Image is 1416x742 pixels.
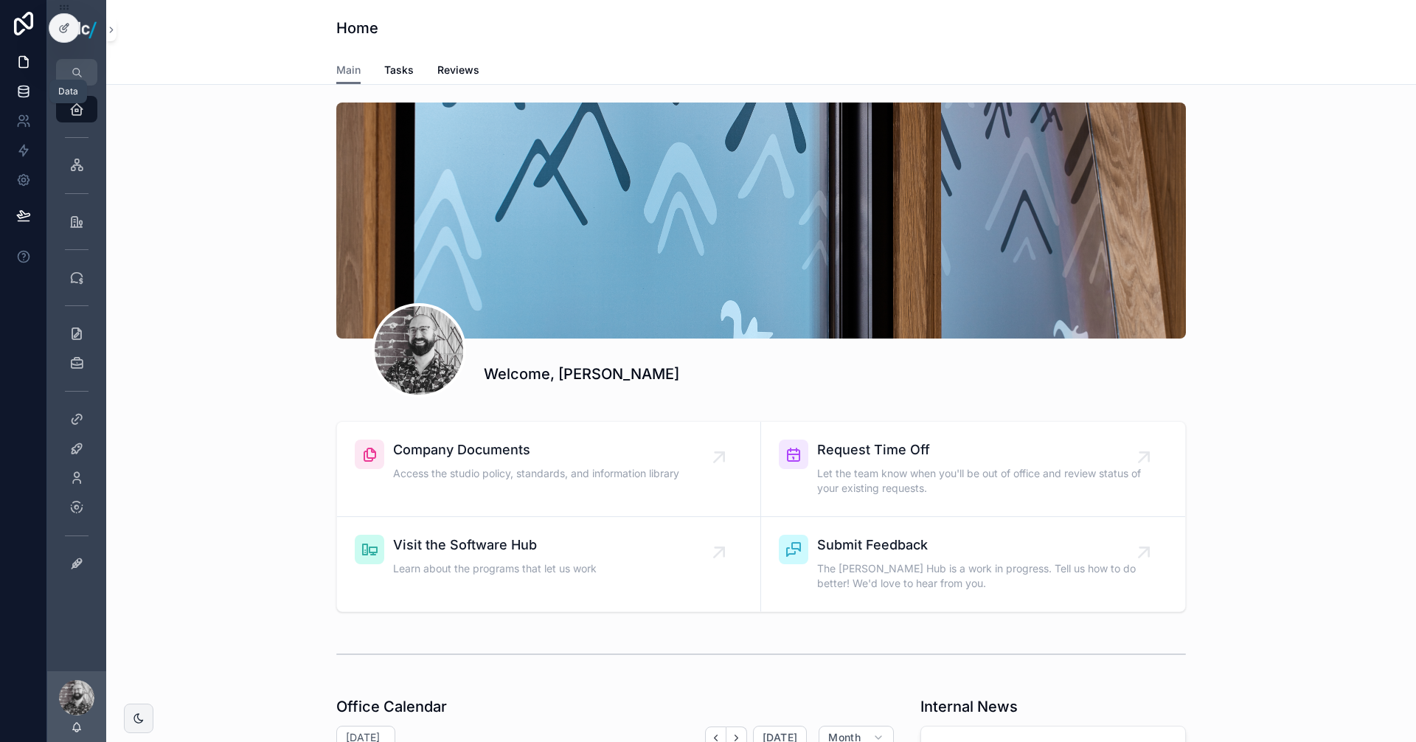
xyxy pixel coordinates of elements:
a: Visit the Software HubLearn about the programs that let us work [337,517,761,611]
h1: Internal News [920,696,1018,717]
span: Visit the Software Hub [393,535,597,555]
span: Access the studio policy, standards, and information library [393,466,679,481]
span: Request Time Off [817,440,1144,460]
a: Reviews [437,57,479,86]
span: Submit Feedback [817,535,1144,555]
a: Request Time OffLet the team know when you'll be out of office and review status of your existing... [761,422,1185,517]
a: Main [336,57,361,85]
span: Learn about the programs that let us work [393,561,597,576]
span: Reviews [437,63,479,77]
span: Tasks [384,63,414,77]
a: Company DocumentsAccess the studio policy, standards, and information library [337,422,761,517]
div: scrollable content [47,86,106,596]
h1: Office Calendar [336,696,447,717]
span: The [PERSON_NAME] Hub is a work in progress. Tell us how to do better! We'd love to hear from you. [817,561,1144,591]
span: Company Documents [393,440,679,460]
div: Data [58,86,78,97]
a: Tasks [384,57,414,86]
span: Let the team know when you'll be out of office and review status of your existing requests. [817,466,1144,496]
a: Submit FeedbackThe [PERSON_NAME] Hub is a work in progress. Tell us how to do better! We'd love t... [761,517,1185,611]
span: Main [336,63,361,77]
h1: Home [336,18,378,38]
h1: Welcome, [PERSON_NAME] [484,364,679,384]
